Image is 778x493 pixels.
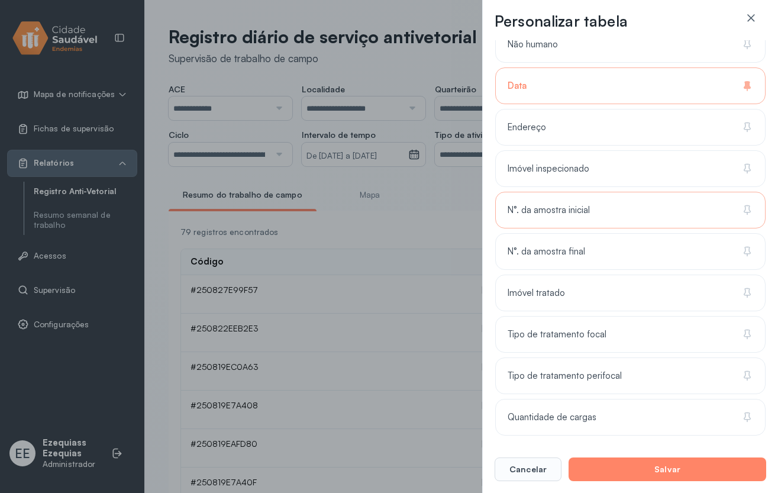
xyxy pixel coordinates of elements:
[508,412,596,423] span: Quantidade de cargas
[508,80,527,92] span: Data
[508,288,565,299] span: Imóvel tratado
[569,457,766,481] button: Salvar
[508,246,585,257] span: N°. da amostra final
[508,205,590,216] span: N°. da amostra inicial
[495,12,628,31] h3: Personalizar tabela
[508,163,589,175] span: Imóvel inspecionado
[508,122,546,133] span: Endereço
[508,329,606,340] span: Tipo de tratamento focal
[508,39,558,50] span: Não humano
[495,457,561,481] button: Cancelar
[508,370,622,382] span: Tipo de tratamento perifocal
